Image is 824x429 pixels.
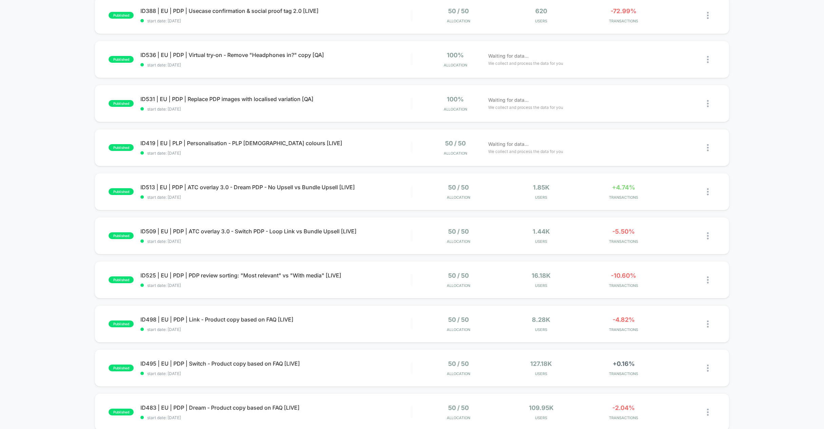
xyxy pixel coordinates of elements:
[447,239,470,244] span: Allocation
[707,12,709,19] img: close
[140,18,411,23] span: start date: [DATE]
[109,365,134,371] span: published
[445,140,466,147] span: 50 / 50
[140,195,411,200] span: start date: [DATE]
[501,239,580,244] span: Users
[611,272,636,279] span: -10.60%
[109,409,134,415] span: published
[140,360,411,367] span: ID495 | EU | PDP | Switch - Product copy based on FAQ [LIVE]
[501,19,580,23] span: Users
[501,415,580,420] span: Users
[584,371,663,376] span: TRANSACTIONS
[584,415,663,420] span: TRANSACTIONS
[140,140,411,147] span: ID419 | EU | PLP | Personalisation - PLP [DEMOGRAPHIC_DATA] colours [LIVE]
[109,320,134,327] span: published
[140,96,411,102] span: ID531 | EU | PDP | Replace PDP images with localised variation [QA]
[707,144,709,151] img: close
[109,144,134,151] span: published
[448,360,469,367] span: 50 / 50
[448,228,469,235] span: 50 / 50
[447,327,470,332] span: Allocation
[109,56,134,63] span: published
[140,228,411,235] span: ID509 | EU | PDP | ATC overlay 3.0 - Switch PDP - Loop Link vs Bundle Upsell [LIVE]
[109,188,134,195] span: published
[501,327,580,332] span: Users
[584,283,663,288] span: TRANSACTIONS
[529,404,554,411] span: 109.95k
[448,272,469,279] span: 50 / 50
[140,52,411,58] span: ID536 | EU | PDP | Virtual try-on - Remove "Headphones in?" copy [QA]
[532,316,550,323] span: 8.28k
[447,195,470,200] span: Allocation
[584,239,663,244] span: TRANSACTIONS
[533,228,550,235] span: 1.44k
[447,52,464,59] span: 100%
[532,272,551,279] span: 16.18k
[611,7,636,15] span: -72.99%
[140,316,411,323] span: ID498 | EU | PDP | Link - Product copy based on FAQ [LIVE]
[584,19,663,23] span: TRANSACTIONS
[140,415,411,420] span: start date: [DATE]
[612,404,635,411] span: -2.04%
[444,151,467,156] span: Allocation
[140,404,411,411] span: ID483 | EU | PDP | Dream - Product copy based on FAQ [LIVE]
[707,232,709,239] img: close
[707,320,709,328] img: close
[448,184,469,191] span: 50 / 50
[444,63,467,67] span: Allocation
[488,96,529,104] span: Waiting for data...
[448,7,469,15] span: 50 / 50
[612,184,635,191] span: +4.74%
[140,151,411,156] span: start date: [DATE]
[447,283,470,288] span: Allocation
[447,96,464,103] span: 100%
[140,62,411,67] span: start date: [DATE]
[447,415,470,420] span: Allocation
[140,106,411,112] span: start date: [DATE]
[140,371,411,376] span: start date: [DATE]
[707,188,709,195] img: close
[109,100,134,107] span: published
[707,409,709,416] img: close
[488,60,563,66] span: We collect and process the data for you
[707,100,709,107] img: close
[444,107,467,112] span: Allocation
[448,404,469,411] span: 50 / 50
[501,195,580,200] span: Users
[140,327,411,332] span: start date: [DATE]
[109,276,134,283] span: published
[707,56,709,63] img: close
[533,184,550,191] span: 1.85k
[140,239,411,244] span: start date: [DATE]
[488,52,529,60] span: Waiting for data...
[140,184,411,191] span: ID513 | EU | PDP | ATC overlay 3.0 - Dream PDP - No Upsell vs Bundle Upsell [LIVE]
[448,316,469,323] span: 50 / 50
[707,365,709,372] img: close
[488,148,563,155] span: We collect and process the data for you
[140,283,411,288] span: start date: [DATE]
[530,360,552,367] span: 127.18k
[584,195,663,200] span: TRANSACTIONS
[613,360,635,367] span: +0.16%
[488,140,529,148] span: Waiting for data...
[109,232,134,239] span: published
[501,283,580,288] span: Users
[140,7,411,14] span: ID388 | EU | PDP | Usecase confirmation & social proof tag 2.0 [LIVE]
[707,276,709,284] img: close
[612,228,635,235] span: -5.50%
[501,371,580,376] span: Users
[535,7,547,15] span: 620
[109,12,134,19] span: published
[140,272,411,279] span: ID525 | EU | PDP | PDP review sorting: "Most relevant" vs "With media" [LIVE]
[613,316,635,323] span: -4.82%
[488,104,563,111] span: We collect and process the data for you
[447,19,470,23] span: Allocation
[447,371,470,376] span: Allocation
[584,327,663,332] span: TRANSACTIONS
